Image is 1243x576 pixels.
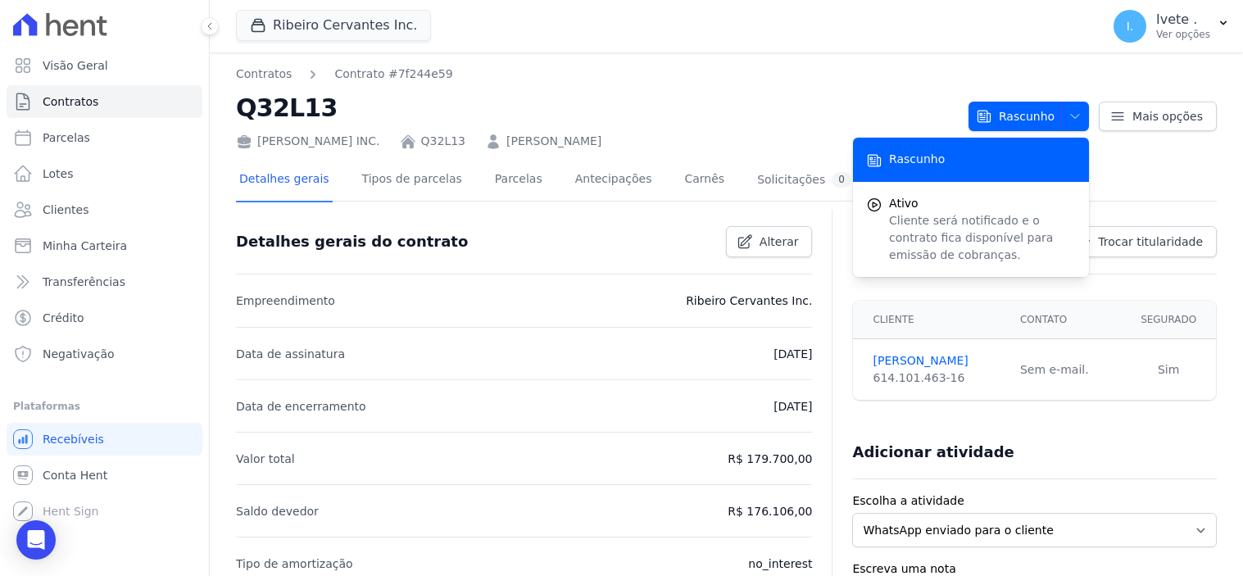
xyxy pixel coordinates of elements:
[728,501,812,521] p: R$ 176.106,00
[506,133,601,150] a: [PERSON_NAME]
[754,159,855,202] a: Solicitações0
[686,291,812,311] p: Ribeiro Cervantes Inc.
[889,212,1076,264] p: Cliente será notificado e o contrato fica disponível para emissão de cobranças.
[1099,102,1217,131] a: Mais opções
[236,449,295,469] p: Valor total
[43,93,98,110] span: Contratos
[873,370,1000,387] div: 614.101.463-16
[852,492,1217,510] label: Escolha a atividade
[236,554,353,574] p: Tipo de amortização
[359,159,465,202] a: Tipos de parcelas
[236,66,955,83] nav: Breadcrumb
[760,234,799,250] span: Alterar
[236,89,955,126] h2: Q32L13
[16,520,56,560] div: Open Intercom Messenger
[1010,301,1121,339] th: Contato
[43,166,74,182] span: Lotes
[7,265,202,298] a: Transferências
[969,102,1089,131] button: Rascunho
[236,232,468,252] h3: Detalhes gerais do contrato
[236,10,431,41] button: Ribeiro Cervantes Inc.
[1156,28,1210,41] p: Ver opções
[43,467,107,483] span: Conta Hent
[43,202,88,218] span: Clientes
[43,431,104,447] span: Recebíveis
[7,85,202,118] a: Contratos
[757,172,851,188] div: Solicitações
[236,133,380,150] div: [PERSON_NAME] INC.
[681,159,728,202] a: Carnês
[832,172,851,188] div: 0
[7,338,202,370] a: Negativação
[773,344,812,364] p: [DATE]
[1100,3,1243,49] button: I. Ivete . Ver opções
[7,121,202,154] a: Parcelas
[236,344,345,364] p: Data de assinatura
[13,397,196,416] div: Plataformas
[43,57,108,74] span: Visão Geral
[1156,11,1210,28] p: Ivete .
[748,554,812,574] p: no_interest
[236,397,366,416] p: Data de encerramento
[7,193,202,226] a: Clientes
[492,159,546,202] a: Parcelas
[1064,226,1217,257] a: Trocar titularidade
[873,352,1000,370] a: [PERSON_NAME]
[773,397,812,416] p: [DATE]
[236,501,319,521] p: Saldo devedor
[236,66,453,83] nav: Breadcrumb
[7,229,202,262] a: Minha Carteira
[853,301,1009,339] th: Cliente
[572,159,656,202] a: Antecipações
[43,238,127,254] span: Minha Carteira
[1010,339,1121,401] td: Sem e-mail.
[421,133,465,150] a: Q32L13
[7,302,202,334] a: Crédito
[43,346,115,362] span: Negativação
[43,310,84,326] span: Crédito
[7,49,202,82] a: Visão Geral
[726,226,813,257] a: Alterar
[1121,339,1216,401] td: Sim
[889,151,945,168] span: Rascunho
[976,102,1055,131] span: Rascunho
[43,274,125,290] span: Transferências
[43,129,90,146] span: Parcelas
[7,157,202,190] a: Lotes
[236,291,335,311] p: Empreendimento
[1098,234,1203,250] span: Trocar titularidade
[853,182,1089,277] button: Ativo Cliente será notificado e o contrato fica disponível para emissão de cobranças.
[852,442,1014,462] h3: Adicionar atividade
[889,195,1076,212] span: Ativo
[1132,108,1203,125] span: Mais opções
[334,66,452,83] a: Contrato #7f244e59
[1127,20,1134,32] span: I.
[236,66,292,83] a: Contratos
[7,423,202,456] a: Recebíveis
[728,449,812,469] p: R$ 179.700,00
[236,159,333,202] a: Detalhes gerais
[1121,301,1216,339] th: Segurado
[7,459,202,492] a: Conta Hent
